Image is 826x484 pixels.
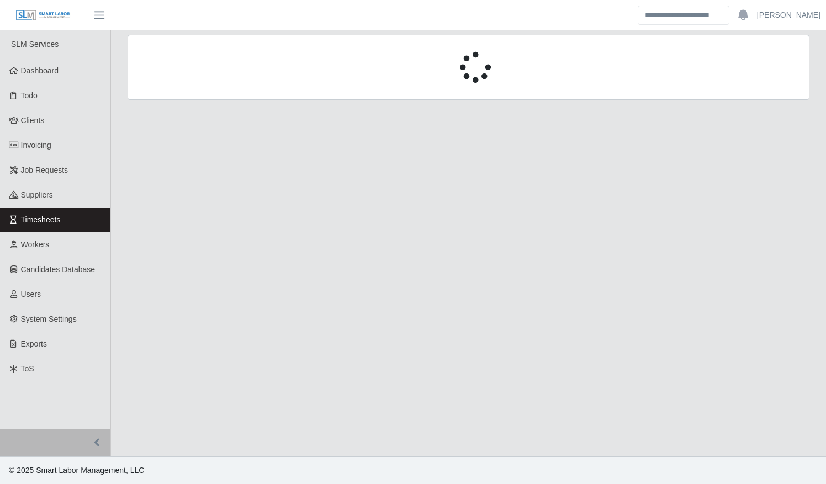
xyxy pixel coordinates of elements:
[21,91,38,100] span: Todo
[21,315,77,323] span: System Settings
[21,141,51,150] span: Invoicing
[21,240,50,249] span: Workers
[9,466,144,475] span: © 2025 Smart Labor Management, LLC
[21,66,59,75] span: Dashboard
[21,339,47,348] span: Exports
[21,166,68,174] span: Job Requests
[21,215,61,224] span: Timesheets
[21,290,41,299] span: Users
[11,40,59,49] span: SLM Services
[21,116,45,125] span: Clients
[21,190,53,199] span: Suppliers
[15,9,71,22] img: SLM Logo
[757,9,820,21] a: [PERSON_NAME]
[638,6,729,25] input: Search
[21,265,96,274] span: Candidates Database
[21,364,34,373] span: ToS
